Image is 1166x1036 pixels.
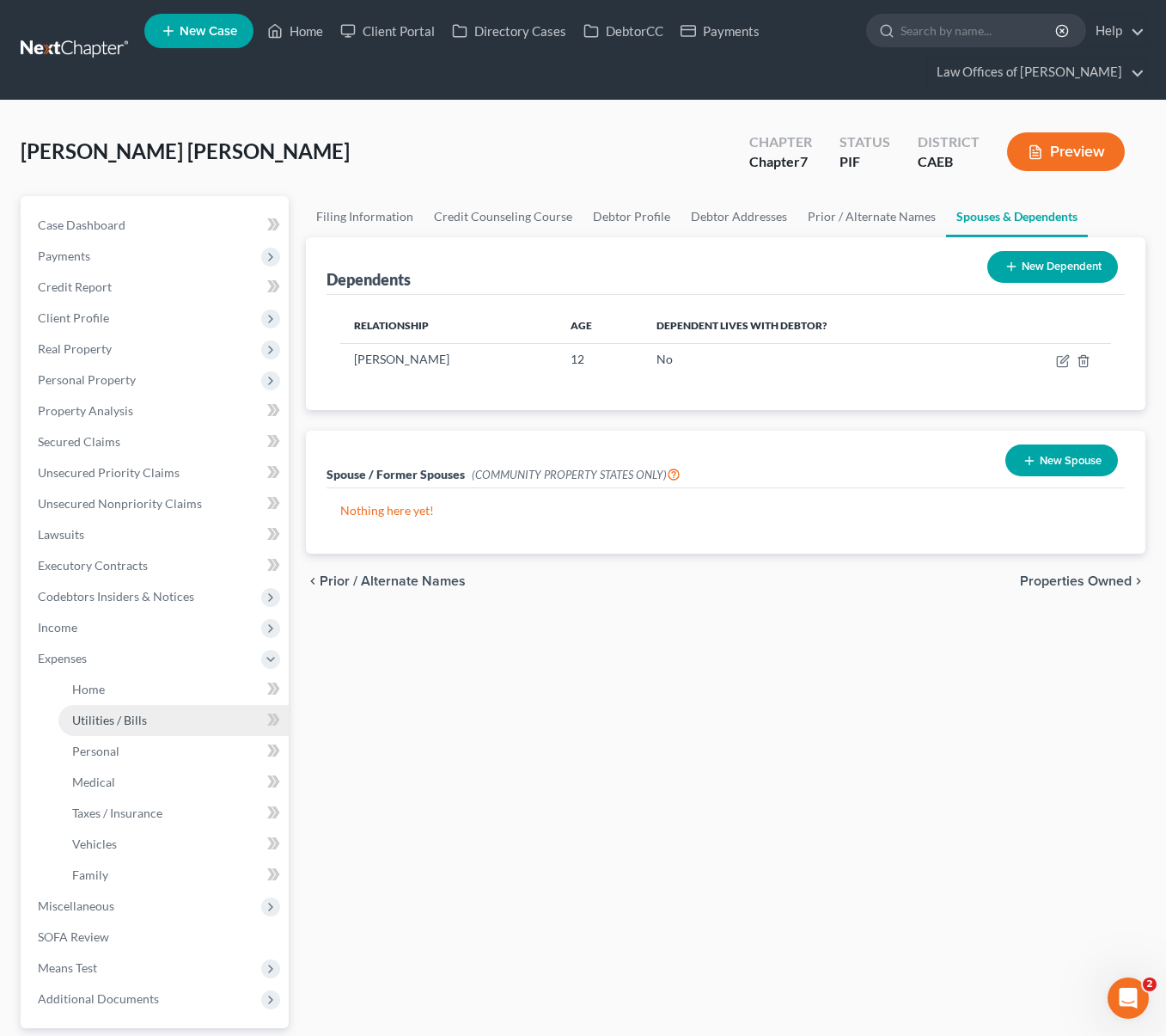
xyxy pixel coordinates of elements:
button: New Spouse [1005,444,1118,476]
span: Medical [72,775,115,789]
span: [PERSON_NAME] [PERSON_NAME] [21,138,350,163]
iframe: Intercom live chat [1108,978,1149,1019]
a: Unsecured Priority Claims [24,457,289,488]
span: Lawsuits [38,527,84,542]
a: Prior / Alternate Names [797,196,946,237]
span: Taxes / Insurance [72,806,162,820]
td: [PERSON_NAME] [340,343,556,376]
span: 2 [1143,978,1157,991]
span: (COMMUNITY PROPERTY STATES ONLY) [472,468,681,481]
span: Prior / Alternate Names [320,574,466,588]
span: Case Dashboard [38,218,125,232]
span: Home [72,682,105,696]
a: Debtor Profile [583,196,681,237]
a: Utilities / Bills [58,705,289,736]
span: Income [38,620,77,634]
a: Taxes / Insurance [58,798,289,829]
a: Spouses & Dependents [946,196,1088,237]
a: Case Dashboard [24,210,289,241]
span: 7 [800,153,808,169]
div: Dependents [327,269,411,290]
a: Executory Contracts [24,550,289,581]
th: Relationship [340,309,556,343]
a: Property Analysis [24,395,289,426]
div: Chapter [749,152,812,172]
td: No [643,343,990,376]
a: Medical [58,767,289,798]
button: New Dependent [987,251,1118,283]
a: Help [1087,15,1145,46]
div: CAEB [918,152,980,172]
a: Unsecured Nonpriority Claims [24,488,289,519]
td: 12 [557,343,643,376]
a: Credit Counseling Course [424,196,583,237]
a: Vehicles [58,829,289,860]
p: Nothing here yet! [340,502,1111,519]
span: Properties Owned [1020,574,1132,588]
a: Debtor Addresses [681,196,797,237]
div: Status [839,132,890,152]
button: Properties Owned chevron_right [1020,574,1145,588]
span: Property Analysis [38,403,133,418]
span: Miscellaneous [38,898,114,913]
span: Vehicles [72,837,117,851]
span: Unsecured Nonpriority Claims [38,496,202,511]
span: Secured Claims [38,434,120,449]
span: Executory Contracts [38,558,148,573]
button: Preview [1007,132,1125,171]
a: Client Portal [332,15,443,46]
span: Utilities / Bills [72,713,147,727]
span: Codebtors Insiders & Notices [38,589,194,604]
span: SOFA Review [38,929,109,944]
div: District [918,132,980,152]
input: Search by name... [900,15,1058,46]
div: PIF [839,152,890,172]
a: SOFA Review [24,922,289,953]
span: New Case [180,25,237,38]
a: Payments [672,15,768,46]
button: chevron_left Prior / Alternate Names [306,574,466,588]
a: Family [58,860,289,891]
span: Unsecured Priority Claims [38,465,180,480]
a: Personal [58,736,289,767]
a: Lawsuits [24,519,289,550]
th: Dependent lives with debtor? [643,309,990,343]
span: Credit Report [38,279,112,294]
a: Secured Claims [24,426,289,457]
span: Family [72,867,108,882]
i: chevron_left [306,574,320,588]
th: Age [557,309,643,343]
span: Personal Property [38,372,136,387]
a: Home [58,674,289,705]
a: Filing Information [306,196,424,237]
span: Expenses [38,651,87,665]
i: chevron_right [1132,574,1145,588]
span: Personal [72,744,119,758]
a: Credit Report [24,272,289,303]
span: Client Profile [38,310,109,325]
a: DebtorCC [575,15,672,46]
span: Spouse / Former Spouses [327,467,465,481]
a: Law Offices of [PERSON_NAME] [928,57,1145,88]
span: Payments [38,248,90,263]
span: Additional Documents [38,991,159,1006]
a: Home [259,15,332,46]
span: Means Test [38,960,97,975]
span: Real Property [38,341,112,356]
a: Directory Cases [443,15,575,46]
div: Chapter [749,132,812,152]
